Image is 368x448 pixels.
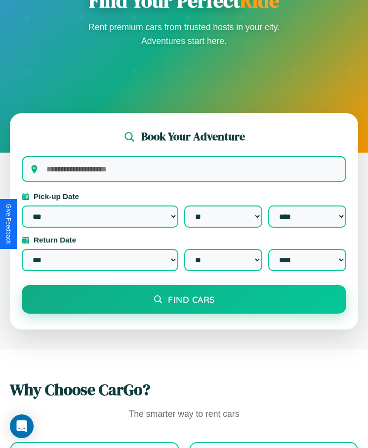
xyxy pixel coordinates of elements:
[5,204,12,244] div: Give Feedback
[10,414,34,438] div: Open Intercom Messenger
[22,192,346,201] label: Pick-up Date
[85,20,283,48] p: Rent premium cars from trusted hosts in your city. Adventures start here.
[22,236,346,244] label: Return Date
[10,379,358,401] h2: Why Choose CarGo?
[141,129,245,144] h2: Book Your Adventure
[10,407,358,422] p: The smarter way to rent cars
[22,285,346,314] button: Find Cars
